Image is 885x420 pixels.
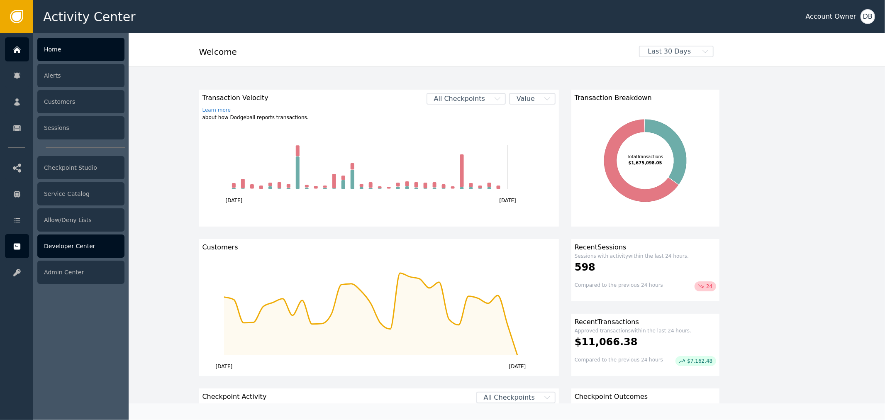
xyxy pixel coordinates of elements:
[5,234,124,258] a: Developer Center
[460,154,464,187] rect: Transaction2025-09-29
[305,185,309,187] rect: Transaction2025-09-12
[575,317,716,327] div: Recent Transactions
[37,208,124,232] div: Allow/Deny Lists
[314,186,318,188] rect: Transaction2025-09-13
[332,174,336,188] rect: Transaction2025-09-15
[396,183,400,186] rect: Transaction2025-09-22
[5,90,124,114] a: Customers
[341,176,345,180] rect: Transaction2025-09-16
[499,198,516,203] text: [DATE]
[5,260,124,284] a: Admin Center
[396,187,400,189] rect: Transaction2025-09-22
[268,183,272,186] rect: Transaction2025-09-08
[369,182,373,188] rect: Transaction2025-09-19
[37,261,124,284] div: Admin Center
[478,188,482,189] rect: Transaction2025-10-01
[424,183,427,188] rect: Transaction2025-09-25
[806,12,856,22] div: Account Owner
[232,183,236,188] rect: Transaction2025-09-04
[433,182,436,187] rect: Transaction2025-09-26
[387,187,391,188] rect: Transaction2025-09-21
[37,64,124,87] div: Alerts
[43,7,136,26] span: Activity Center
[5,182,124,206] a: Service Catalog
[296,145,300,156] rect: Transaction2025-09-11
[37,182,124,205] div: Service Catalog
[351,170,354,189] rect: Transaction2025-09-17
[360,187,363,189] rect: Transaction2025-09-18
[414,188,418,189] rect: Transaction2025-09-24
[202,93,309,103] span: Transaction Velocity
[497,186,500,189] rect: Transaction2025-10-03
[341,180,345,189] rect: Transaction2025-09-16
[5,116,124,140] a: Sessions
[575,356,663,366] div: Compared to the previous 24 hours
[351,163,354,169] rect: Transaction2025-09-17
[278,182,281,188] rect: Transaction2025-09-09
[477,393,541,403] span: All Checkpoints
[37,234,124,258] div: Developer Center
[469,183,473,187] rect: Transaction2025-09-30
[427,93,506,105] button: All Checkpoints
[378,186,382,188] rect: Transaction2025-09-20
[575,260,716,275] div: 598
[323,188,327,189] rect: Transaction2025-09-14
[861,9,875,24] button: DB
[575,93,652,103] span: Transaction Breakdown
[241,179,245,188] rect: Transaction2025-09-05
[510,94,541,104] span: Value
[332,188,336,189] rect: Transaction2025-09-15
[476,392,556,403] button: All Checkpoints
[575,242,716,252] div: Recent Sessions
[202,242,556,252] div: Customers
[575,281,663,291] div: Compared to the previous 24 hours
[706,282,712,291] span: 24
[575,252,716,260] div: Sessions with activity within the last 24 hours.
[225,198,242,203] text: [DATE]
[296,156,300,189] rect: Transaction2025-09-11
[5,37,124,61] a: Home
[414,182,418,187] rect: Transaction2025-09-24
[575,392,648,402] span: Checkpoint Outcomes
[509,93,556,105] button: Value
[575,327,716,335] div: Approved transactions within the last 24 hours.
[268,186,272,189] rect: Transaction2025-09-08
[305,188,309,189] rect: Transaction2025-09-12
[37,90,124,113] div: Customers
[278,188,281,189] rect: Transaction2025-09-09
[469,187,473,189] rect: Transaction2025-09-30
[509,364,526,369] text: [DATE]
[5,63,124,88] a: Alerts
[378,188,382,189] rect: Transaction2025-09-20
[202,106,309,121] div: about how Dodgeball reports transactions.
[451,186,455,188] rect: Transaction2025-09-28
[202,106,309,114] a: Learn more
[287,188,290,189] rect: Transaction2025-09-10
[405,186,409,189] rect: Transaction2025-09-23
[202,392,267,402] span: Checkpoint Activity
[627,154,663,159] tspan: Total Transactions
[287,184,290,188] rect: Transaction2025-09-10
[37,38,124,61] div: Home
[232,188,236,189] rect: Transaction2025-09-04
[241,188,245,189] rect: Transaction2025-09-05
[405,181,409,186] rect: Transaction2025-09-23
[575,335,716,349] div: $11,066.38
[199,46,633,64] div: Welcome
[259,186,263,189] rect: Transaction2025-09-07
[37,156,124,179] div: Checkpoint Studio
[488,183,491,187] rect: Transaction2025-10-02
[640,46,700,56] span: Last 30 Days
[488,187,491,189] rect: Transaction2025-10-02
[433,188,436,189] rect: Transaction2025-09-26
[360,184,363,187] rect: Transaction2025-09-18
[442,188,446,189] rect: Transaction2025-09-27
[215,364,232,369] text: [DATE]
[633,46,719,57] button: Last 30 Days
[323,186,327,188] rect: Transaction2025-09-14
[442,184,446,188] rect: Transaction2025-09-27
[37,116,124,139] div: Sessions
[460,187,464,189] rect: Transaction2025-09-29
